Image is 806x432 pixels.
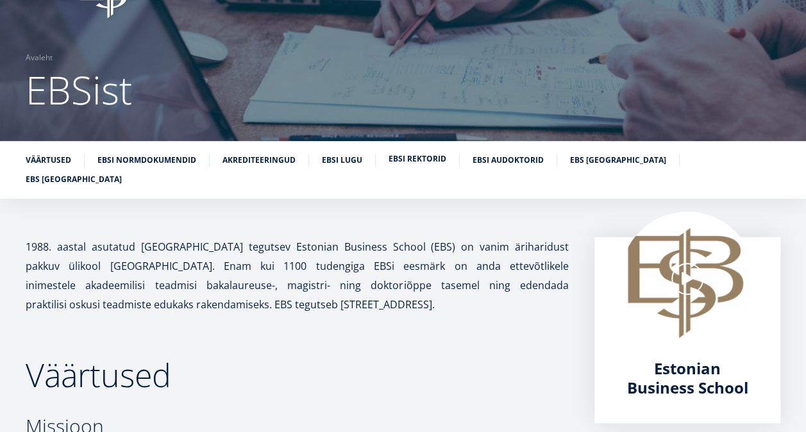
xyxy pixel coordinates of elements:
[26,63,132,116] span: EBSist
[222,154,296,167] a: Akrediteeringud
[473,154,544,167] a: EBSi audoktorid
[97,154,196,167] a: EBSi normdokumendid
[627,358,748,398] span: Estonian Business School
[26,359,569,391] h2: Väärtused
[389,153,446,165] a: EBSi rektorid
[26,237,569,314] p: 1988. aastal asutatud [GEOGRAPHIC_DATA] tegutsev Estonian Business School (EBS) on vanim äriharid...
[26,154,71,167] a: Väärtused
[570,154,666,167] a: EBS [GEOGRAPHIC_DATA]
[26,173,122,186] a: EBS [GEOGRAPHIC_DATA]
[322,154,362,167] a: EBSi lugu
[26,51,53,64] a: Avaleht
[620,359,755,397] a: Estonian Business School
